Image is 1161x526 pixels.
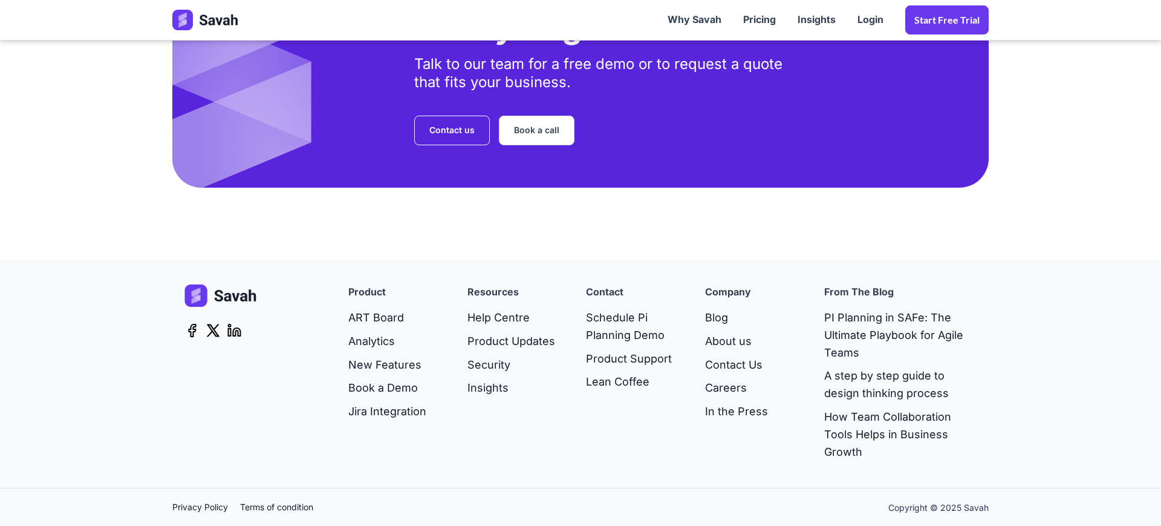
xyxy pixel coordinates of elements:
[888,502,989,514] div: Copyright © 2025 Savah
[657,1,732,39] a: Why Savah
[414,55,801,91] div: Talk to our team for a free demo or to request a quote that fits your business.
[467,306,555,330] a: Help Centre
[824,364,977,406] a: A step by step guide to design thinking process
[348,376,426,400] a: Book a Demo
[586,284,623,300] h4: Contact
[240,501,325,514] a: Terms of condition
[467,330,555,353] a: Product Updates
[824,284,894,300] h4: From the Blog
[705,330,768,353] a: About us
[705,376,768,400] a: Careers
[467,353,555,377] a: Security
[586,306,681,347] a: Schedule Pi Planning Demo
[414,116,490,145] a: Contact us
[348,284,386,300] h4: Product
[732,1,787,39] a: Pricing
[348,330,426,353] a: Analytics
[705,306,768,330] a: Blog
[348,306,426,330] a: ART Board
[705,353,768,377] a: Contact Us
[348,400,426,424] a: Jira Integration
[824,306,977,364] a: PI Planning in SAFe: The Ultimate Playbook for Agile Teams
[467,376,555,400] a: Insights
[824,406,977,464] a: How Team Collaboration Tools Helps in Business Growth
[172,501,240,514] a: Privacy Policy
[705,284,751,300] h4: company
[499,116,574,145] a: Book a call
[787,1,847,39] a: Insights
[847,1,894,39] a: Login
[586,347,681,371] a: Product Support
[905,5,989,35] a: Start Free trial
[705,400,768,424] a: In the Press
[348,353,426,377] a: New Features
[467,284,519,300] h4: Resources
[1101,468,1161,526] iframe: Chat Widget
[586,370,681,394] a: Lean Coffee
